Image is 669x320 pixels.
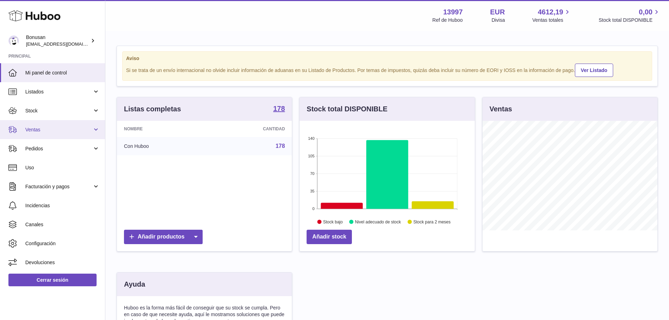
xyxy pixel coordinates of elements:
th: Cantidad [208,121,292,137]
span: Canales [25,221,100,228]
strong: Aviso [126,55,648,62]
strong: 13997 [443,7,463,17]
text: Nivel adecuado de stock [355,220,401,224]
text: 105 [308,154,314,158]
span: 4612,19 [538,7,563,17]
a: Añadir stock [307,230,352,244]
span: Listados [25,89,92,95]
a: Añadir productos [124,230,203,244]
span: Stock total DISPONIBLE [599,17,661,24]
span: 0,00 [639,7,652,17]
div: Ref de Huboo [432,17,463,24]
div: Divisa [492,17,505,24]
a: 178 [276,143,285,149]
span: Uso [25,164,100,171]
h3: Stock total DISPONIBLE [307,104,387,114]
img: info@bonusan.es [8,35,19,46]
span: [EMAIL_ADDRESS][DOMAIN_NAME] [26,41,103,47]
span: Facturación y pagos [25,183,92,190]
a: 0,00 Stock total DISPONIBLE [599,7,661,24]
span: Devoluciones [25,259,100,266]
span: Stock [25,107,92,114]
strong: 178 [273,105,285,112]
div: Bonusan [26,34,89,47]
td: Con Huboo [117,137,208,155]
span: Configuración [25,240,100,247]
h3: Listas completas [124,104,181,114]
h3: Ventas [490,104,512,114]
span: Mi panel de control [25,70,100,76]
span: Pedidos [25,145,92,152]
strong: EUR [490,7,505,17]
span: Incidencias [25,202,100,209]
text: 70 [310,171,315,176]
span: Ventas totales [532,17,571,24]
a: Cerrar sesión [8,274,97,286]
span: Ventas [25,126,92,133]
text: Stock para 2 meses [413,220,451,224]
a: 178 [273,105,285,113]
text: 0 [313,207,315,211]
text: 35 [310,189,315,193]
div: Si se trata de un envío internacional no olvide incluir información de aduanas en su Listado de P... [126,63,648,77]
h3: Ayuda [124,280,145,289]
a: 4612,19 Ventas totales [532,7,571,24]
text: 140 [308,136,314,141]
text: Stock bajo [323,220,343,224]
a: Ver Listado [575,64,613,77]
th: Nombre [117,121,208,137]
